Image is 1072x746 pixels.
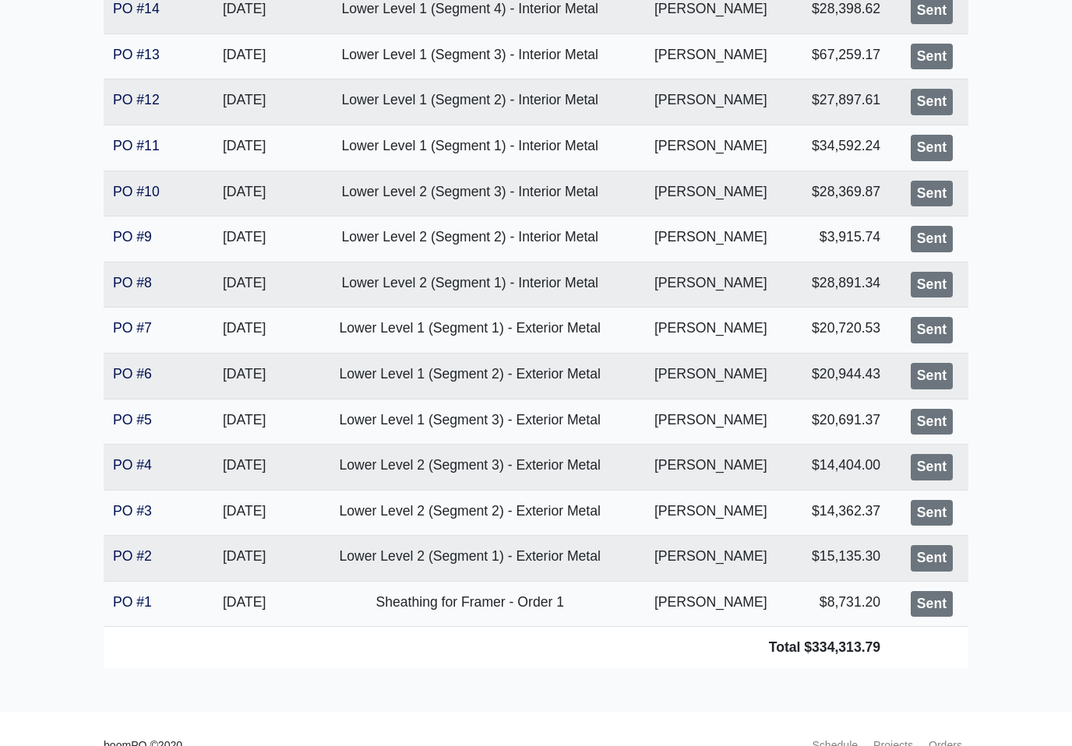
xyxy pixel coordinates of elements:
[634,353,788,399] td: [PERSON_NAME]
[182,262,306,308] td: [DATE]
[306,445,634,491] td: Lower Level 2 (Segment 3) - Exterior Metal
[306,262,634,308] td: Lower Level 2 (Segment 1) - Interior Metal
[182,445,306,491] td: [DATE]
[911,89,953,115] div: Sent
[113,92,160,107] a: PO #12
[911,591,953,618] div: Sent
[788,536,890,582] td: $15,135.30
[182,399,306,445] td: [DATE]
[182,581,306,627] td: [DATE]
[634,490,788,536] td: [PERSON_NAME]
[182,536,306,582] td: [DATE]
[788,125,890,171] td: $34,592.24
[788,581,890,627] td: $8,731.20
[788,33,890,79] td: $67,259.17
[634,581,788,627] td: [PERSON_NAME]
[788,399,890,445] td: $20,691.37
[306,490,634,536] td: Lower Level 2 (Segment 2) - Exterior Metal
[788,353,890,399] td: $20,944.43
[113,275,152,290] a: PO #8
[182,308,306,354] td: [DATE]
[306,171,634,216] td: Lower Level 2 (Segment 3) - Interior Metal
[911,181,953,207] div: Sent
[306,536,634,582] td: Lower Level 2 (Segment 1) - Exterior Metal
[113,320,152,336] a: PO #7
[113,457,152,473] a: PO #4
[306,216,634,262] td: Lower Level 2 (Segment 2) - Interior Metal
[634,125,788,171] td: [PERSON_NAME]
[306,399,634,445] td: Lower Level 1 (Segment 3) - Exterior Metal
[113,47,160,62] a: PO #13
[113,1,160,16] a: PO #14
[182,171,306,216] td: [DATE]
[182,490,306,536] td: [DATE]
[788,79,890,125] td: $27,897.61
[911,226,953,252] div: Sent
[634,445,788,491] td: [PERSON_NAME]
[788,171,890,216] td: $28,369.87
[113,138,160,153] a: PO #11
[634,262,788,308] td: [PERSON_NAME]
[911,454,953,480] div: Sent
[911,317,953,343] div: Sent
[306,353,634,399] td: Lower Level 1 (Segment 2) - Exterior Metal
[306,79,634,125] td: Lower Level 1 (Segment 2) - Interior Metal
[911,545,953,572] div: Sent
[113,412,152,428] a: PO #5
[911,44,953,70] div: Sent
[634,308,788,354] td: [PERSON_NAME]
[634,79,788,125] td: [PERSON_NAME]
[306,33,634,79] td: Lower Level 1 (Segment 3) - Interior Metal
[113,229,152,245] a: PO #9
[788,490,890,536] td: $14,362.37
[911,409,953,435] div: Sent
[634,33,788,79] td: [PERSON_NAME]
[911,363,953,389] div: Sent
[113,594,152,610] a: PO #1
[306,308,634,354] td: Lower Level 1 (Segment 1) - Exterior Metal
[113,366,152,382] a: PO #6
[306,581,634,627] td: Sheathing for Framer - Order 1
[911,500,953,526] div: Sent
[634,171,788,216] td: [PERSON_NAME]
[104,627,890,668] td: Total $334,313.79
[788,262,890,308] td: $28,891.34
[634,536,788,582] td: [PERSON_NAME]
[182,216,306,262] td: [DATE]
[182,79,306,125] td: [DATE]
[306,125,634,171] td: Lower Level 1 (Segment 1) - Interior Metal
[113,184,160,199] a: PO #10
[182,125,306,171] td: [DATE]
[911,135,953,161] div: Sent
[788,445,890,491] td: $14,404.00
[113,548,152,564] a: PO #2
[634,216,788,262] td: [PERSON_NAME]
[634,399,788,445] td: [PERSON_NAME]
[788,216,890,262] td: $3,915.74
[113,503,152,519] a: PO #3
[182,33,306,79] td: [DATE]
[182,353,306,399] td: [DATE]
[911,272,953,298] div: Sent
[788,308,890,354] td: $20,720.53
